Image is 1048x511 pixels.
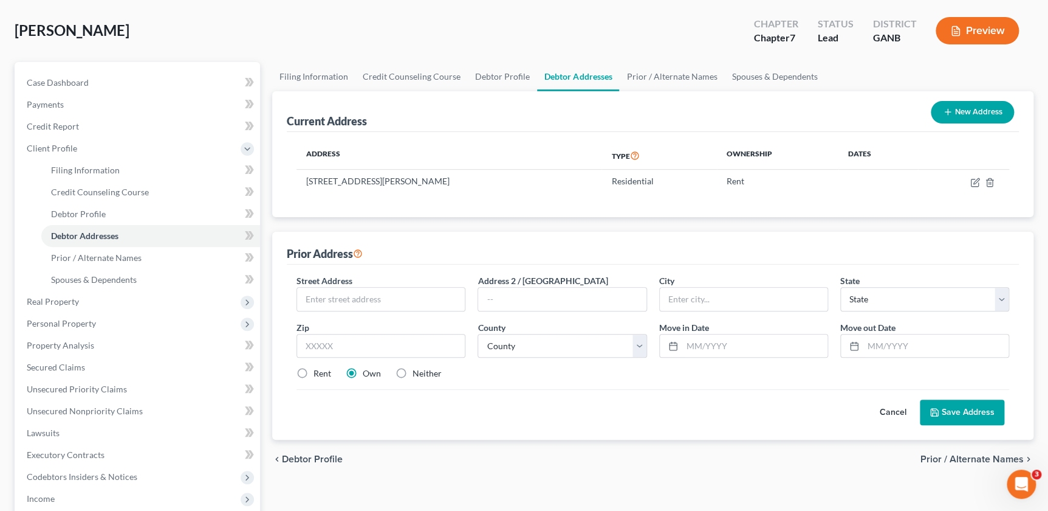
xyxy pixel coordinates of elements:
input: -- [478,288,646,311]
span: Prior / Alternate Names [920,454,1024,464]
div: Current Address [287,114,367,128]
span: Prior / Alternate Names [51,252,142,263]
i: chevron_right [1024,454,1033,464]
a: Spouses & Dependents [41,269,260,291]
span: State [840,276,860,286]
span: City [659,276,674,286]
span: Unsecured Priority Claims [27,384,127,394]
input: MM/YYYY [863,335,1009,358]
a: Secured Claims [17,356,260,378]
a: Unsecured Priority Claims [17,378,260,400]
a: Lawsuits [17,422,260,444]
input: Enter street address [297,288,465,311]
span: 7 [789,32,795,43]
span: Filing Information [51,165,120,175]
a: Executory Contracts [17,444,260,466]
span: Lawsuits [27,428,60,438]
span: Move out Date [840,322,896,333]
button: chevron_left Debtor Profile [272,454,343,464]
button: Emoji picker [19,398,29,408]
div: Chapter [753,17,798,31]
span: [PERSON_NAME] [15,21,129,39]
b: Dynamic forms [19,193,91,203]
a: Prior / Alternate Names [41,247,260,269]
button: Cancel [866,400,920,425]
span: Unsecured Nonpriority Claims [27,406,143,416]
button: Save Address [920,400,1004,425]
a: Debtor Addresses [537,62,619,91]
button: Prior / Alternate Names chevron_right [920,454,1033,464]
th: Ownership [717,142,838,170]
a: Property Analysis [17,335,260,356]
b: static [88,163,115,173]
div: Close [213,5,235,27]
a: Debtor Addresses [41,225,260,247]
button: Preview [936,17,1019,44]
a: Filing Information [272,62,355,91]
b: Static forms [19,217,184,238]
a: Spouses & Dependents [724,62,824,91]
b: Important Update: Form Changes in Progress [19,103,180,125]
span: Debtor Addresses [51,231,118,241]
label: Address 2 / [GEOGRAPHIC_DATA] [478,274,608,287]
a: Unsecured Nonpriority Claims [17,400,260,422]
span: Debtor Profile [282,454,343,464]
span: Case Dashboard [27,77,89,88]
input: MM/YYYY [682,335,827,358]
iframe: Intercom live chat [1007,470,1036,499]
span: Payments [27,99,64,109]
a: Credit Counseling Course [355,62,468,91]
a: Payments [17,94,260,116]
div: GANB [872,31,916,45]
div: Status [817,17,853,31]
a: Debtor Profile [468,62,537,91]
td: Rent [717,170,838,193]
div: Chapter [753,31,798,45]
span: Client Profile [27,143,77,153]
span: Executory Contracts [27,450,104,460]
div: Kelly says… [10,96,233,388]
label: Neither [413,367,442,380]
button: Home [190,5,213,28]
span: Secured Claims [27,362,85,372]
div: District [872,17,916,31]
button: go back [8,5,31,28]
input: XXXXX [296,334,465,358]
label: Rent [313,367,331,380]
h1: [PERSON_NAME] [59,6,138,15]
img: Profile image for Kelly [35,7,54,26]
i: chevron_left [272,454,282,464]
div: automatically adjust based on your input, showing or hiding fields to streamline the process. dis... [19,181,190,252]
button: Gif picker [38,398,48,408]
span: Spouses & Dependents [51,274,137,285]
a: Prior / Alternate Names [619,62,724,91]
th: Type [601,142,716,170]
label: Own [363,367,381,380]
span: Move in Date [659,322,709,333]
button: New Address [931,101,1014,123]
a: Filing Information [41,159,260,181]
button: Upload attachment [58,398,67,408]
a: Case Dashboard [17,72,260,94]
a: Credit Report [17,116,260,137]
span: Credit Counseling Course [51,187,149,197]
span: Income [27,493,55,504]
td: [STREET_ADDRESS][PERSON_NAME] [296,170,601,193]
div: Our team is actively working to re-integrate dynamic functionality and expects to have it restore... [19,258,190,353]
span: Debtor Profile [51,209,106,219]
b: dynamic [39,163,80,173]
div: Due to a major app update, some forms have temporarily changed from to . [19,103,190,175]
a: Credit Counseling Course [41,181,260,203]
td: Residential [601,170,716,193]
span: Real Property [27,296,79,307]
span: Street Address [296,276,352,286]
div: [PERSON_NAME] • 13m ago [19,363,122,370]
span: County [478,322,505,333]
span: Personal Property [27,318,96,328]
div: Important Update: Form Changes in ProgressDue to a major app update, some forms have temporarily ... [10,96,199,361]
button: Send a message… [208,394,228,413]
a: Debtor Profile [41,203,260,225]
p: Active over [DATE] [59,15,132,27]
span: 3 [1032,470,1041,479]
span: Zip [296,322,309,333]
